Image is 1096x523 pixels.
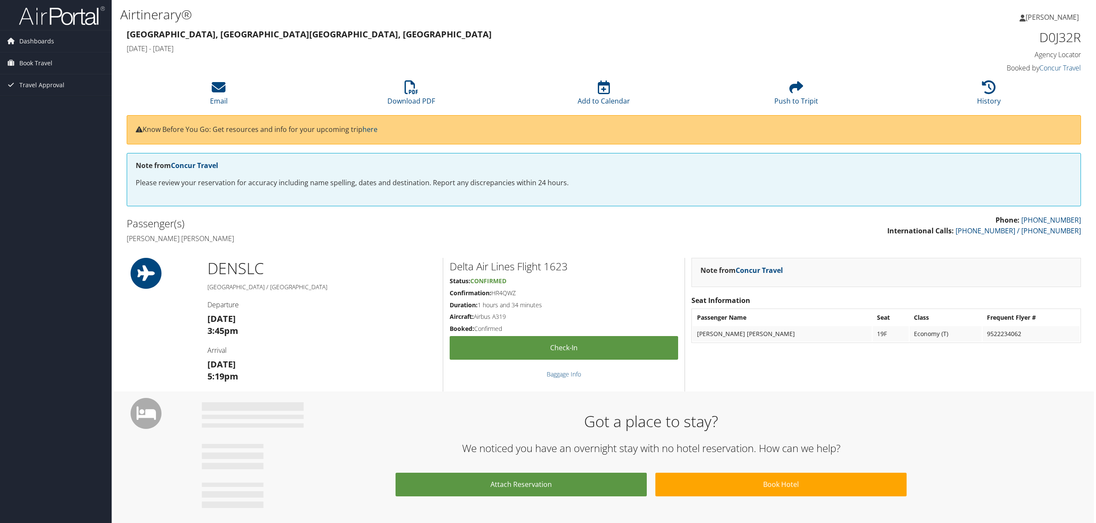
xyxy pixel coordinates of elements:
th: Class [910,310,982,325]
h2: Delta Air Lines Flight 1623 [450,259,678,274]
strong: Phone: [996,215,1020,225]
h1: DEN SLC [207,258,436,279]
img: airportal-logo.png [19,6,105,26]
a: Concur Travel [1039,63,1081,73]
a: [PHONE_NUMBER] / [PHONE_NUMBER] [956,226,1081,236]
h1: Airtinerary® [120,6,765,24]
h5: Confirmed [450,324,678,333]
strong: [DATE] [207,313,236,324]
h4: Arrival [207,346,436,355]
h1: D0J32R [852,28,1081,46]
h5: HR4QWZ [450,289,678,297]
span: Book Travel [19,52,52,74]
strong: [GEOGRAPHIC_DATA], [GEOGRAPHIC_DATA] [GEOGRAPHIC_DATA], [GEOGRAPHIC_DATA] [127,28,492,40]
a: here [362,125,378,134]
a: Baggage Info [547,370,581,378]
th: Seat [873,310,909,325]
p: Please review your reservation for accuracy including name spelling, dates and destination. Repor... [136,177,1072,189]
strong: Note from [136,161,218,170]
strong: Seat Information [691,296,750,305]
h2: We noticed you have an overnight stay with no hotel reservation. How can we help? [208,441,1094,456]
a: [PERSON_NAME] [1020,4,1087,30]
td: Economy (T) [910,326,982,342]
strong: International Calls: [887,226,954,236]
h4: Booked by [852,63,1081,73]
strong: 5:19pm [207,370,238,382]
h1: Got a place to stay? [208,411,1094,432]
h4: [DATE] - [DATE] [127,44,839,53]
a: Concur Travel [736,266,783,275]
h4: Departure [207,300,436,309]
td: 9522234062 [983,326,1080,342]
h5: [GEOGRAPHIC_DATA] / [GEOGRAPHIC_DATA] [207,283,436,291]
strong: 3:45pm [207,325,238,336]
strong: Booked: [450,324,474,333]
strong: Note from [700,266,783,275]
a: Push to Tripit [774,85,818,106]
span: Dashboards [19,31,54,52]
a: Book Hotel [655,473,907,496]
span: Travel Approval [19,74,64,96]
a: Email [210,85,228,106]
strong: Aircraft: [450,312,474,321]
a: Concur Travel [171,161,218,170]
h4: Agency Locator [852,50,1081,59]
h2: Passenger(s) [127,216,597,231]
a: Check-in [450,336,678,360]
a: Attach Reservation [396,473,647,496]
strong: Duration: [450,301,478,309]
h4: [PERSON_NAME] [PERSON_NAME] [127,234,597,243]
th: Frequent Flyer # [983,310,1080,325]
span: [PERSON_NAME] [1026,12,1079,22]
strong: Confirmation: [450,289,491,297]
th: Passenger Name [693,310,872,325]
p: Know Before You Go: Get resources and info for your upcoming trip [136,124,1072,135]
td: [PERSON_NAME] [PERSON_NAME] [693,326,872,342]
h5: Airbus A319 [450,312,678,321]
strong: Status: [450,277,470,285]
strong: [DATE] [207,358,236,370]
a: Download PDF [387,85,435,106]
a: Add to Calendar [578,85,630,106]
td: 19F [873,326,909,342]
h5: 1 hours and 34 minutes [450,301,678,309]
a: [PHONE_NUMBER] [1021,215,1081,225]
span: Confirmed [470,277,506,285]
a: History [977,85,1001,106]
